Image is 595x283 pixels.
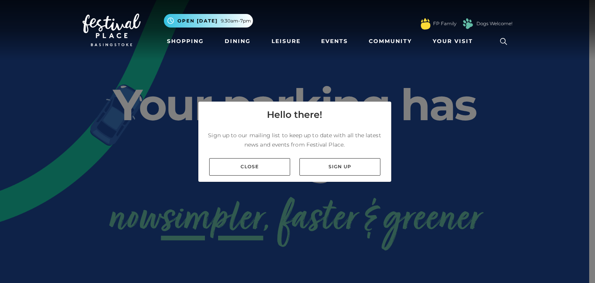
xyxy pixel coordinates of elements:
[476,20,512,27] a: Dogs Welcome!
[430,34,480,48] a: Your Visit
[318,34,351,48] a: Events
[164,34,207,48] a: Shopping
[366,34,415,48] a: Community
[299,158,380,176] a: Sign up
[83,14,141,46] img: Festival Place Logo
[222,34,254,48] a: Dining
[177,17,218,24] span: Open [DATE]
[221,17,251,24] span: 9.30am-7pm
[164,14,253,28] button: Open [DATE] 9.30am-7pm
[433,20,456,27] a: FP Family
[205,131,385,149] p: Sign up to our mailing list to keep up to date with all the latest news and events from Festival ...
[268,34,304,48] a: Leisure
[209,158,290,176] a: Close
[433,37,473,45] span: Your Visit
[267,108,322,122] h4: Hello there!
